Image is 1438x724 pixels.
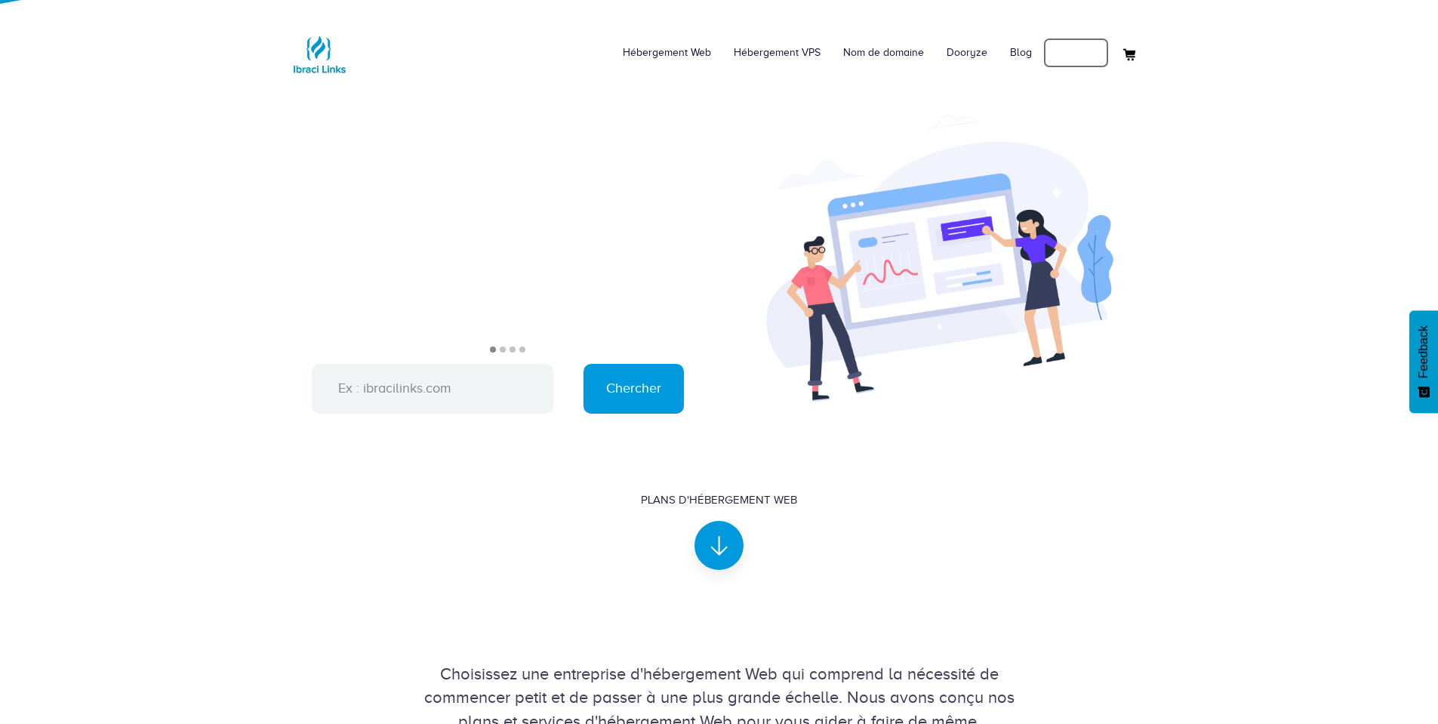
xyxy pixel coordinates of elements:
a: Plans d'hébergement Web [641,492,797,557]
span: Feedback [1417,325,1430,378]
a: Connexion [1043,38,1109,68]
input: Ex : ibracilinks.com [312,364,553,414]
a: Blog [999,30,1043,75]
a: Logo Ibraci Links [289,11,349,85]
a: Dooryze [935,30,999,75]
img: Logo Ibraci Links [289,24,349,85]
div: Plans d'hébergement Web [641,492,797,508]
a: Nom de domaine [832,30,935,75]
a: Hébergement Web [611,30,722,75]
button: Feedback - Afficher l’enquête [1409,310,1438,413]
a: Hébergement VPS [722,30,832,75]
input: Chercher [584,364,684,414]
